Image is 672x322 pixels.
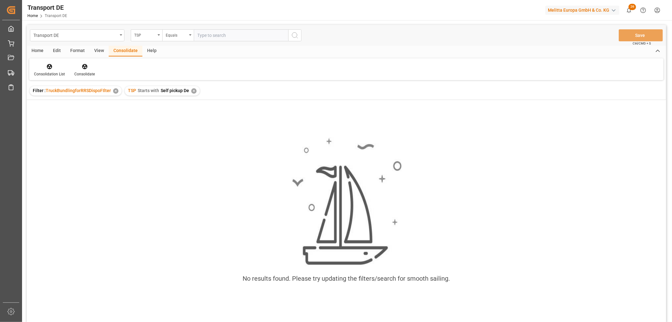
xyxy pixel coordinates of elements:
div: Melitta Europa GmbH & Co. KG [545,6,619,15]
button: open menu [30,29,124,41]
div: Transport DE [33,31,118,39]
div: Equals [166,31,187,38]
div: Transport DE [27,3,67,12]
button: search button [288,29,302,41]
div: Help [142,46,161,56]
span: Self pickup De [161,88,189,93]
span: TSP [128,88,136,93]
input: Type to search [194,29,288,41]
img: smooth_sailing.jpeg [291,137,402,266]
div: Home [27,46,48,56]
button: open menu [131,29,162,41]
div: View [89,46,109,56]
button: Save [619,29,663,41]
span: Filter : [33,88,46,93]
a: Home [27,14,38,18]
div: ✕ [113,88,118,94]
div: ✕ [191,88,197,94]
span: Starts with [138,88,159,93]
div: Consolidate [74,71,95,77]
span: Ctrl/CMD + S [633,41,651,46]
div: Consolidation List [34,71,65,77]
div: Consolidate [109,46,142,56]
div: Edit [48,46,66,56]
button: Help Center [636,3,650,17]
span: TruckBundlingforRRSDispoFIlter [46,88,111,93]
div: TSP [134,31,156,38]
button: Melitta Europa GmbH & Co. KG [545,4,622,16]
button: open menu [162,29,194,41]
button: show 26 new notifications [622,3,636,17]
div: Format [66,46,89,56]
div: No results found. Please try updating the filters/search for smooth sailing. [243,274,450,283]
span: 26 [629,4,636,10]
